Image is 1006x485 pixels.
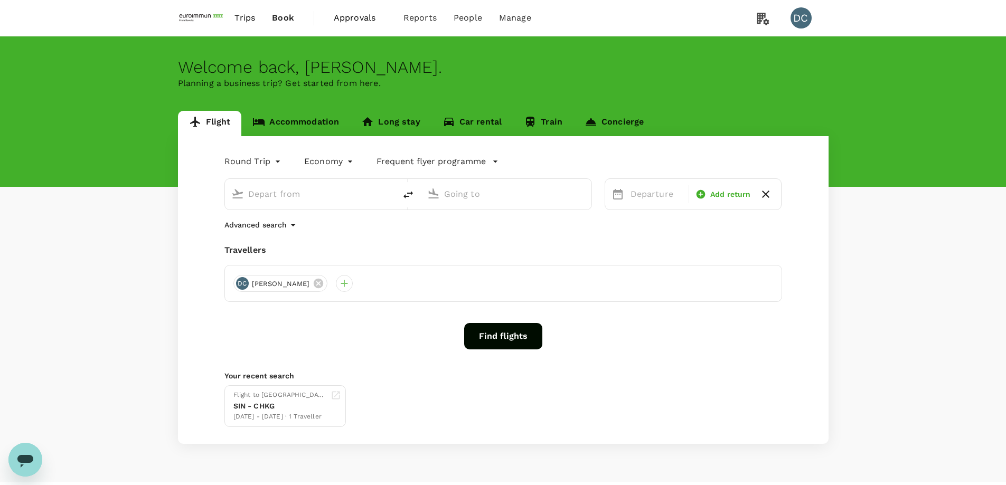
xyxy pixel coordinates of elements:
button: Advanced search [224,218,299,231]
a: Car rental [431,111,513,136]
p: Your recent search [224,370,782,381]
span: Book [272,12,294,24]
button: Find flights [464,323,542,349]
span: Approvals [334,12,387,24]
div: Flight to [GEOGRAPHIC_DATA] [233,390,326,401]
a: Concierge [573,111,655,136]
a: Train [513,111,573,136]
div: DC [791,7,812,28]
div: DC[PERSON_NAME] [233,275,328,292]
div: Economy [304,153,355,170]
input: Depart from [248,186,373,202]
p: Planning a business trip? Get started from here. [178,77,829,90]
div: [DATE] - [DATE] · 1 Traveller [233,412,326,422]
div: SIN - CHKG [233,401,326,412]
img: EUROIMMUN (South East Asia) Pte. Ltd. [178,6,227,30]
span: [PERSON_NAME] [246,279,316,289]
button: Open [584,193,586,195]
div: Round Trip [224,153,284,170]
button: delete [396,182,421,207]
p: Advanced search [224,220,287,230]
span: Add return [710,189,751,200]
a: Flight [178,111,242,136]
span: Manage [499,12,531,24]
span: Trips [234,12,255,24]
p: Frequent flyer programme [377,155,486,168]
div: Travellers [224,244,782,256]
a: Accommodation [241,111,350,136]
div: Welcome back , [PERSON_NAME] . [178,58,829,77]
iframe: Button to launch messaging window [8,443,42,477]
a: Long stay [350,111,431,136]
input: Going to [444,186,569,202]
p: Departure [631,188,682,201]
button: Frequent flyer programme [377,155,499,168]
span: People [454,12,482,24]
button: Open [388,193,390,195]
div: DC [236,277,249,290]
span: Reports [403,12,437,24]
